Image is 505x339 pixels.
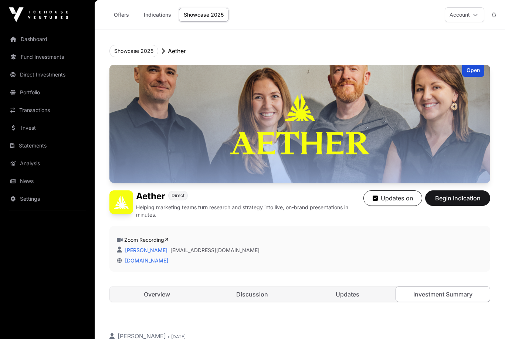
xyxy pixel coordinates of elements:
[123,247,167,253] a: [PERSON_NAME]
[136,204,363,218] p: Helping marketing teams turn research and strategy into live, on-brand presentations in minutes.
[6,84,89,101] a: Portfolio
[425,190,490,206] button: Begin Indication
[168,47,186,55] p: Aether
[396,287,490,302] a: Investment Summary
[136,190,165,202] h1: Aether
[434,194,481,203] span: Begin Indication
[179,8,228,22] a: Showcase 2025
[6,173,89,189] a: News
[6,67,89,83] a: Direct Investments
[462,65,484,77] div: Open
[445,7,484,22] button: Account
[124,237,168,243] a: Zoom Recording
[6,31,89,47] a: Dashboard
[106,8,136,22] a: Offers
[301,287,394,302] a: Updates
[170,247,260,254] a: [EMAIL_ADDRESS][DOMAIN_NAME]
[110,287,490,302] nav: Tabs
[139,8,176,22] a: Indications
[6,102,89,118] a: Transactions
[109,65,490,183] img: Aether
[172,193,184,199] span: Direct
[110,287,204,302] a: Overview
[6,155,89,172] a: Analysis
[425,198,490,205] a: Begin Indication
[6,191,89,207] a: Settings
[205,287,299,302] a: Discussion
[122,257,168,264] a: [DOMAIN_NAME]
[363,190,422,206] button: Updates on
[109,45,158,57] button: Showcase 2025
[6,120,89,136] a: Invest
[6,138,89,154] a: Statements
[6,49,89,65] a: Fund Investments
[9,7,68,22] img: Icehouse Ventures Logo
[468,304,505,339] iframe: Chat Widget
[109,190,133,214] img: Aether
